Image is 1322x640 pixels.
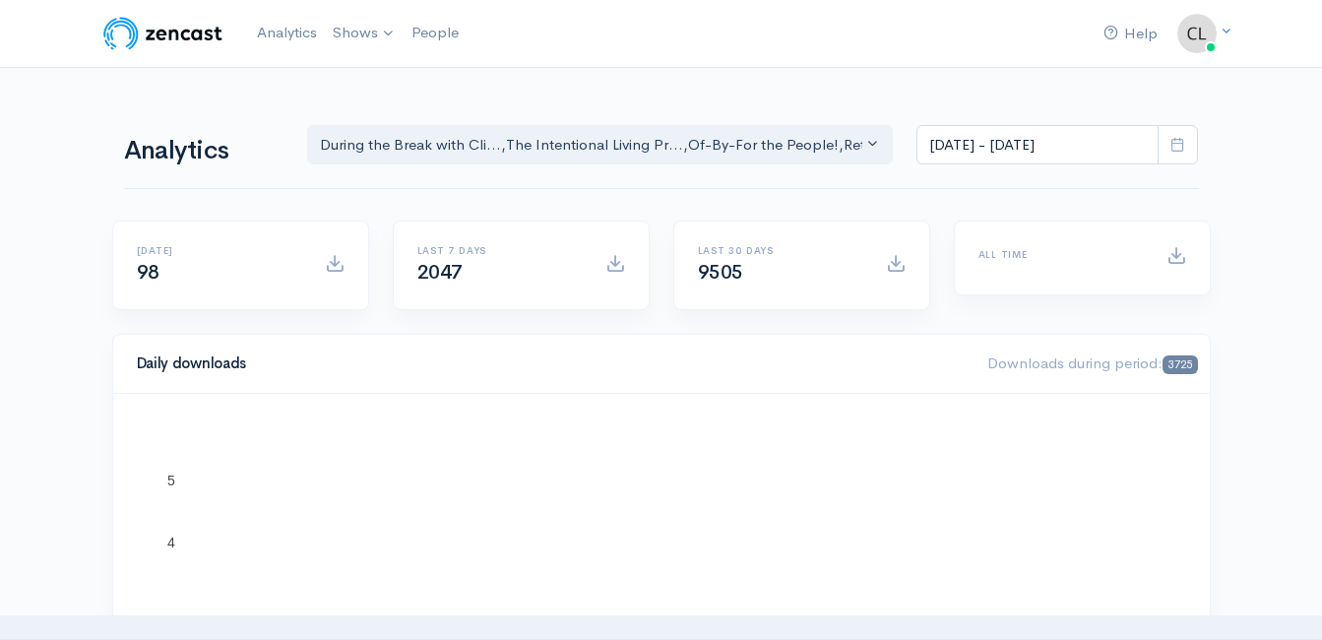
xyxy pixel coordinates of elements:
h4: Daily downloads [137,355,965,372]
span: 98 [137,260,159,285]
h6: [DATE] [137,245,301,256]
h6: Last 7 days [417,245,582,256]
span: 2047 [417,260,463,285]
button: During the Break with Cli..., The Intentional Living Pr..., Of-By-For the People!, Rethink - Rese... [307,125,894,165]
a: Help [1096,13,1165,55]
img: ... [1177,14,1217,53]
svg: A chart. [137,417,1186,614]
text: 4 [167,535,175,550]
span: 3725 [1163,355,1197,374]
div: During the Break with Cli... , The Intentional Living Pr... , Of-By-For the People! , Rethink - R... [320,134,863,157]
h6: Last 30 days [698,245,862,256]
span: Downloads during period: [987,353,1197,372]
text: 5 [167,473,175,488]
a: Shows [325,12,404,55]
a: People [404,12,467,54]
span: 9505 [698,260,743,285]
a: Analytics [249,12,325,54]
iframe: gist-messenger-bubble-iframe [1255,573,1302,620]
h1: Analytics [124,137,283,165]
img: ZenCast Logo [100,14,225,53]
input: analytics date range selector [916,125,1159,165]
h6: All time [978,249,1143,260]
